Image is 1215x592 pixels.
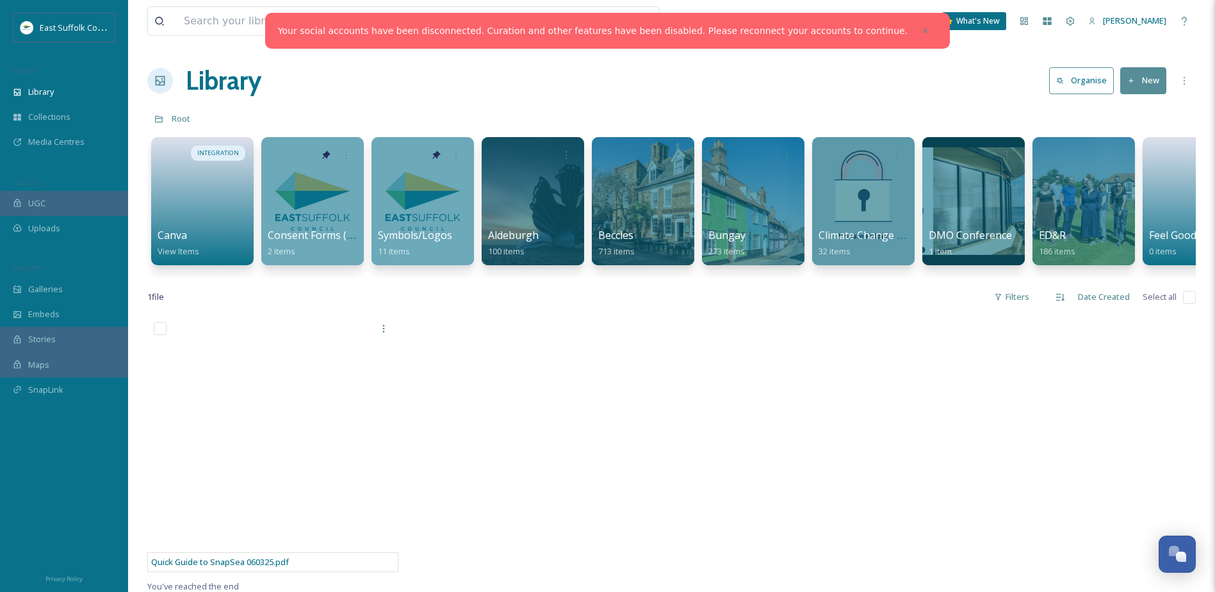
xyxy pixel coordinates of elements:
[1082,8,1173,33] a: [PERSON_NAME]
[268,229,396,257] a: Consent Forms (Template)2 items
[186,62,261,100] a: Library
[929,228,1012,242] span: DMO Conference
[158,245,199,257] span: View Items
[1072,284,1136,309] div: Date Created
[598,245,635,257] span: 713 items
[45,575,83,583] span: Privacy Policy
[1103,15,1166,26] span: [PERSON_NAME]
[708,245,745,257] span: 273 items
[28,384,63,396] span: SnapLink
[13,66,35,76] span: MEDIA
[40,21,115,33] span: East Suffolk Council
[147,291,164,303] span: 1 file
[1120,67,1166,94] button: New
[488,228,539,242] span: Aldeburgh
[708,228,746,242] span: Bungay
[929,229,1012,257] a: DMO Conference1 item
[20,21,33,34] img: ESC%20Logo.png
[942,12,1006,30] a: What's New
[1159,536,1196,573] button: Open Chat
[378,228,452,242] span: Symbols/Logos
[988,284,1036,309] div: Filters
[158,228,187,242] span: Canva
[28,283,63,295] span: Galleries
[488,229,539,257] a: Aldeburgh100 items
[378,229,452,257] a: Symbols/Logos11 items
[578,8,653,33] a: View all files
[172,111,190,126] a: Root
[1149,245,1177,257] span: 0 items
[598,229,635,257] a: Beccles713 items
[708,229,746,257] a: Bungay273 items
[197,149,239,158] span: INTEGRATION
[13,177,40,187] span: COLLECT
[1049,67,1114,94] button: Organise
[172,113,190,124] span: Root
[28,136,85,148] span: Media Centres
[598,228,633,242] span: Beccles
[28,359,49,371] span: Maps
[1049,67,1120,94] a: Organise
[1039,245,1075,257] span: 186 items
[13,263,42,273] span: WIDGETS
[929,245,952,257] span: 1 item
[28,308,60,320] span: Embeds
[819,245,851,257] span: 32 items
[28,222,60,234] span: Uploads
[28,333,56,345] span: Stories
[378,245,410,257] span: 11 items
[1039,228,1066,242] span: ED&R
[278,24,908,38] a: Your social accounts have been disconnected. Curation and other features have been disabled. Plea...
[177,7,555,35] input: Search your library
[488,245,525,257] span: 100 items
[268,245,295,257] span: 2 items
[268,228,396,242] span: Consent Forms (Template)
[147,131,257,265] a: INTEGRATIONCanvaView Items
[151,556,289,568] span: Quick Guide to SnapSea 060325.pdf
[147,580,239,592] span: You've reached the end
[45,570,83,586] a: Privacy Policy
[28,86,54,98] span: Library
[28,111,70,123] span: Collections
[28,197,45,210] span: UGC
[819,228,971,242] span: Climate Change & Sustainability
[1143,291,1177,303] span: Select all
[819,229,971,257] a: Climate Change & Sustainability32 items
[1039,229,1075,257] a: ED&R186 items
